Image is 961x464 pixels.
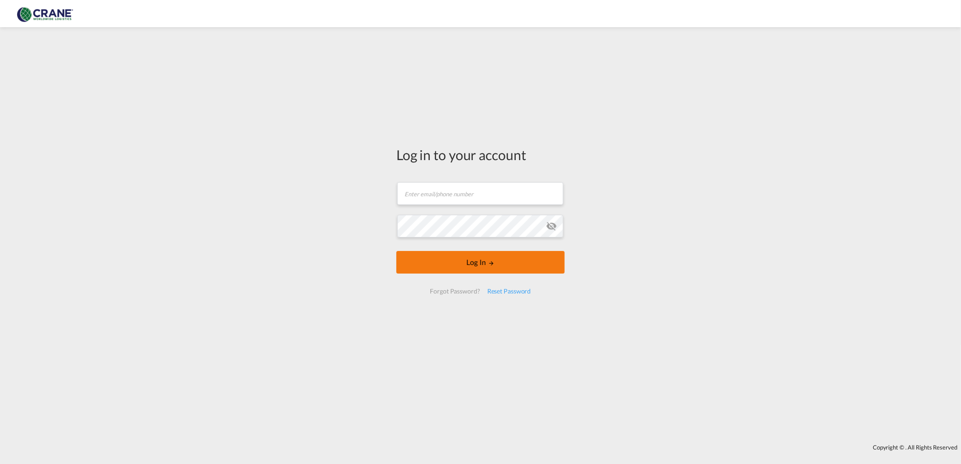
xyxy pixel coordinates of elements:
[484,283,535,299] div: Reset Password
[426,283,483,299] div: Forgot Password?
[546,221,557,232] md-icon: icon-eye-off
[14,4,75,24] img: 374de710c13411efa3da03fd754f1635.jpg
[396,251,565,274] button: LOGIN
[397,182,563,205] input: Enter email/phone number
[396,145,565,164] div: Log in to your account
